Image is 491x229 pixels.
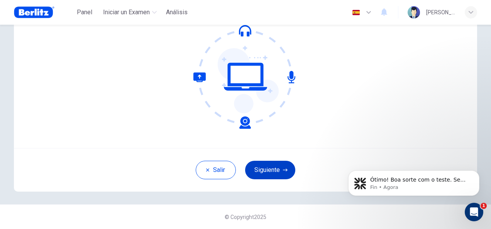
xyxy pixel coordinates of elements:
div: Necesitas una licencia para acceder a este contenido [163,5,191,19]
iframe: Intercom notifications mensagem [337,154,491,208]
button: Salir [196,161,236,179]
span: Iniciar un Examen [103,8,150,17]
div: [PERSON_NAME] [426,8,455,17]
span: Análisis [166,8,188,17]
img: Berlitz Brasil logo [14,5,54,20]
button: Iniciar un Examen [100,5,160,19]
span: Panel [77,8,92,17]
button: Análisis [163,5,191,19]
span: 1 [481,203,487,209]
a: Berlitz Brasil logo [14,5,72,20]
button: Panel [72,5,97,19]
img: Profile picture [408,6,420,19]
button: Siguiente [245,161,295,179]
span: © Copyright 2025 [225,214,266,220]
img: es [351,10,361,15]
iframe: Intercom live chat [465,203,483,221]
